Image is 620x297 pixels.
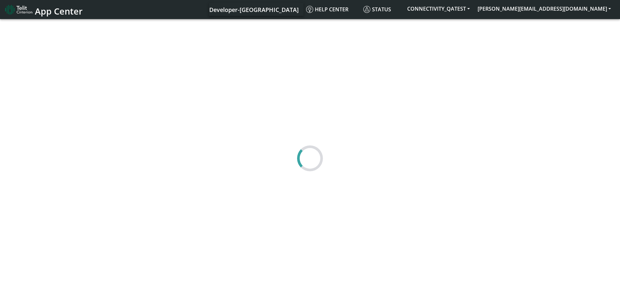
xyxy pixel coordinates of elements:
[35,5,83,17] span: App Center
[5,3,82,16] a: App Center
[403,3,474,15] button: CONNECTIVITY_QATEST
[306,6,348,13] span: Help center
[474,3,615,15] button: [PERSON_NAME][EMAIL_ADDRESS][DOMAIN_NAME]
[209,3,298,16] a: Your current platform instance
[361,3,403,16] a: Status
[363,6,370,13] img: status.svg
[209,6,299,14] span: Developer-[GEOGRAPHIC_DATA]
[5,5,32,15] img: logo-telit-cinterion-gw-new.png
[304,3,361,16] a: Help center
[363,6,391,13] span: Status
[306,6,313,13] img: knowledge.svg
